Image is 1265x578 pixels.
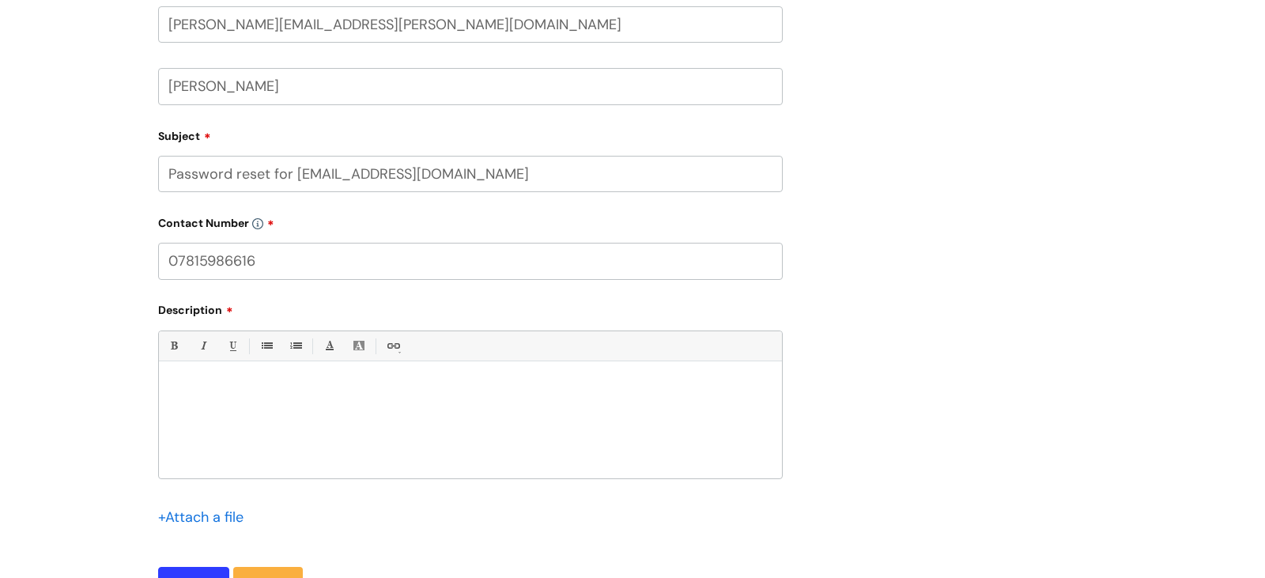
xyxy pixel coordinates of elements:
a: Bold (Ctrl-B) [164,336,183,356]
a: • Unordered List (Ctrl-Shift-7) [256,336,276,356]
a: Back Color [349,336,368,356]
span: + [158,508,165,527]
label: Subject [158,124,783,143]
input: Email [158,6,783,43]
a: Italic (Ctrl-I) [193,336,213,356]
img: info-icon.svg [252,218,263,229]
label: Description [158,298,783,317]
a: Link [383,336,402,356]
a: 1. Ordered List (Ctrl-Shift-8) [285,336,305,356]
div: Attach a file [158,504,253,530]
input: Your Name [158,68,783,104]
label: Contact Number [158,211,783,230]
a: Font Color [319,336,339,356]
a: Underline(Ctrl-U) [222,336,242,356]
